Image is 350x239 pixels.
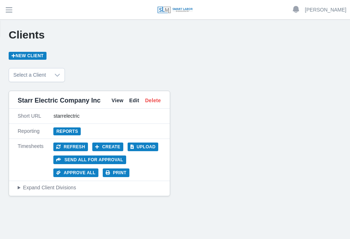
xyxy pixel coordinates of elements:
[53,127,81,135] a: Reports
[53,143,88,151] button: Refresh
[157,6,193,14] img: SLM Logo
[9,68,50,82] span: Select a Client
[18,95,101,105] span: Starr Electric Company Inc
[92,143,123,151] button: Create
[18,127,53,135] div: Reporting
[18,184,161,191] summary: Expand Client Divisions
[305,6,346,14] a: [PERSON_NAME]
[128,143,159,151] button: Upload
[53,168,98,177] button: Approve All
[9,28,341,41] h1: Clients
[103,168,129,177] button: Print
[53,112,161,120] div: starrelectric
[111,97,123,104] a: View
[129,97,139,104] a: Edit
[18,143,53,177] div: Timesheets
[145,97,161,104] a: Delete
[18,112,53,120] div: Short URL
[53,155,126,164] button: Send all for approval
[9,52,46,60] a: New Client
